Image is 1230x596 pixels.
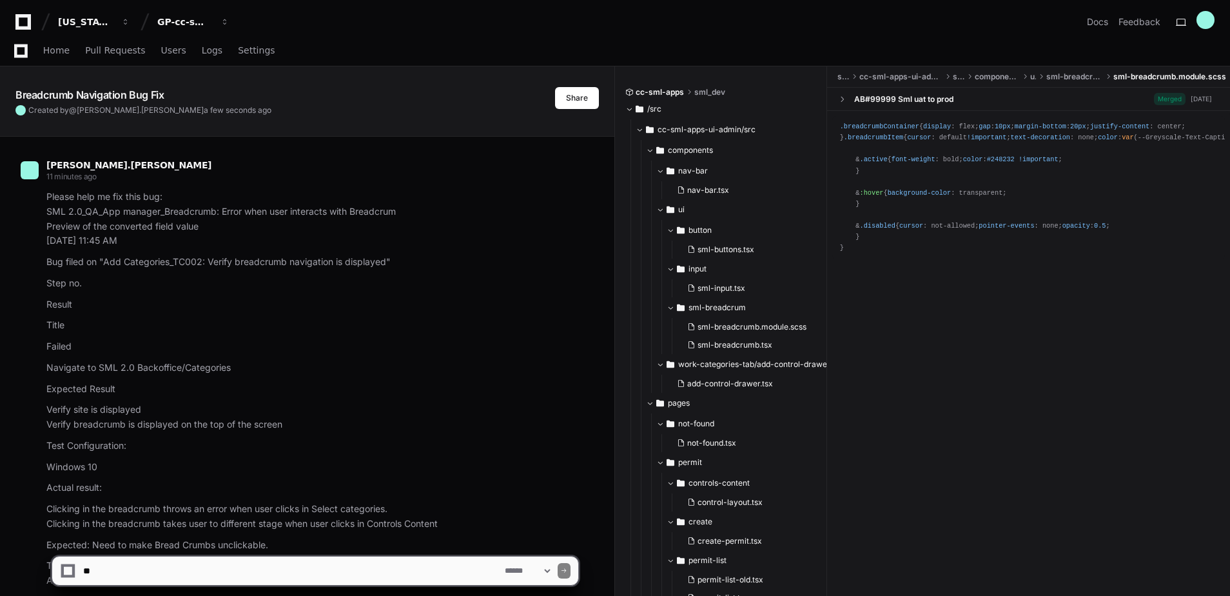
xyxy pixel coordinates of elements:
svg: Directory [667,455,674,470]
span: .disabled [859,222,895,230]
span: nav-bar.tsx [687,185,729,195]
button: Share [555,87,599,109]
app-text-character-animate: Breadcrumb Navigation Bug Fix [15,88,164,101]
a: Docs [1087,15,1108,28]
span: Home [43,46,70,54]
span: sml-breadcrum [688,303,746,313]
span: sml-breadcrumb.module.scss [698,322,806,332]
svg: Directory [677,223,685,238]
button: sml-breadcrumb.tsx [682,336,823,354]
span: opacity [1062,222,1090,230]
span: var [1122,134,1133,141]
span: cc-sml-apps-ui-admin/src [658,124,756,135]
p: Navigate to SML 2.0 Backoffice/Categories [46,361,578,375]
span: sml-breadcrumb.module.scss [1113,72,1226,82]
span: Logs [202,46,222,54]
p: Windows 10 [46,460,578,475]
svg: Directory [677,300,685,315]
span: [PERSON_NAME].[PERSON_NAME] [77,105,204,115]
span: Created by [28,105,271,115]
span: components [668,145,713,155]
a: Pull Requests [85,36,145,66]
div: { : flex; : ; : ; : center; } { : default ; : none; : (--Greyscale-Text-Caption, ); : ; : normal;... [840,121,1217,254]
svg: Directory [636,101,643,117]
button: create-permit.tsx [682,532,823,550]
span: .breadcrumbContainer [840,123,919,130]
span: nav-bar [678,166,708,176]
button: not-found.tsx [672,434,823,452]
span: input [688,264,707,274]
p: Verify site is displayed Verify breadcrumb is displayed on the top of the screen [46,402,578,432]
button: control-layout.tsx [682,493,823,512]
span: 11 minutes ago [46,172,97,181]
svg: Directory [656,395,664,411]
span: .active [859,155,887,163]
button: Feedback [1118,15,1160,28]
span: button [688,225,712,235]
svg: Directory [667,357,674,372]
button: permit [656,452,830,473]
button: create [667,512,830,532]
span: a few seconds ago [204,105,271,115]
span: #248232 [987,155,1015,163]
p: Bug filed on "Add Categories_TC002: Verify breadcrumb navigation is displayed" [46,255,578,270]
button: sml-breadcrumb.module.scss [682,318,823,336]
span: text-decoration [1011,134,1070,141]
button: button [667,220,830,241]
button: pages [646,393,830,413]
span: !important [967,134,1007,141]
span: font-weight [892,155,935,163]
span: display [923,123,951,130]
p: Title [46,318,578,333]
button: ui [656,199,830,220]
button: /src [625,99,817,119]
span: not-found.tsx [687,438,736,448]
span: sml_dev [694,87,725,97]
button: GP-cc-sml-apps [152,10,235,34]
svg: Directory [677,514,685,530]
span: control-layout.tsx [698,497,763,508]
button: controls-content [667,473,830,493]
span: :hover [859,189,883,197]
div: AB#99999 Sml uat to prod [854,94,953,104]
span: cursor [899,222,923,230]
span: background-color [888,189,952,197]
span: cc-sml-apps-ui-admin [859,72,942,82]
span: /src [647,104,661,114]
span: sml-buttons.tsx [698,244,754,255]
span: ui [678,204,685,215]
div: GP-cc-sml-apps [157,15,213,28]
span: add-control-drawer.tsx [687,379,773,389]
p: Test Configuration: [46,439,578,453]
svg: Directory [646,122,654,137]
a: Users [161,36,186,66]
a: Home [43,36,70,66]
svg: Directory [677,261,685,277]
p: Expected Result [46,382,578,397]
span: margin-bottom [1015,123,1066,130]
span: color [963,155,983,163]
button: components [646,140,830,161]
span: ui [1030,72,1036,82]
span: cursor [907,134,931,141]
span: !important [1019,155,1059,163]
button: [US_STATE] Pacific [53,10,135,34]
span: color [1098,134,1118,141]
span: .breadcrumbItem [844,134,903,141]
button: add-control-drawer.tsx [672,375,823,393]
p: Please help me fix this bug: SML 2.0_QA_App manager_Breadcrumb: Error when user interacts with Br... [46,190,578,248]
span: Users [161,46,186,54]
span: controls-content [688,478,750,488]
span: gap [979,123,990,130]
span: work-categories-tab/add-control-drawer [678,359,830,370]
button: work-categories-tab/add-control-drawer [656,354,830,375]
span: Pull Requests [85,46,145,54]
svg: Directory [667,416,674,432]
span: sml-breadcrum [1046,72,1103,82]
span: Settings [238,46,275,54]
svg: Directory [656,143,664,158]
span: sml-input.tsx [698,283,745,293]
button: sml-input.tsx [682,279,823,297]
span: not-found [678,419,714,429]
span: 10px [995,123,1011,130]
